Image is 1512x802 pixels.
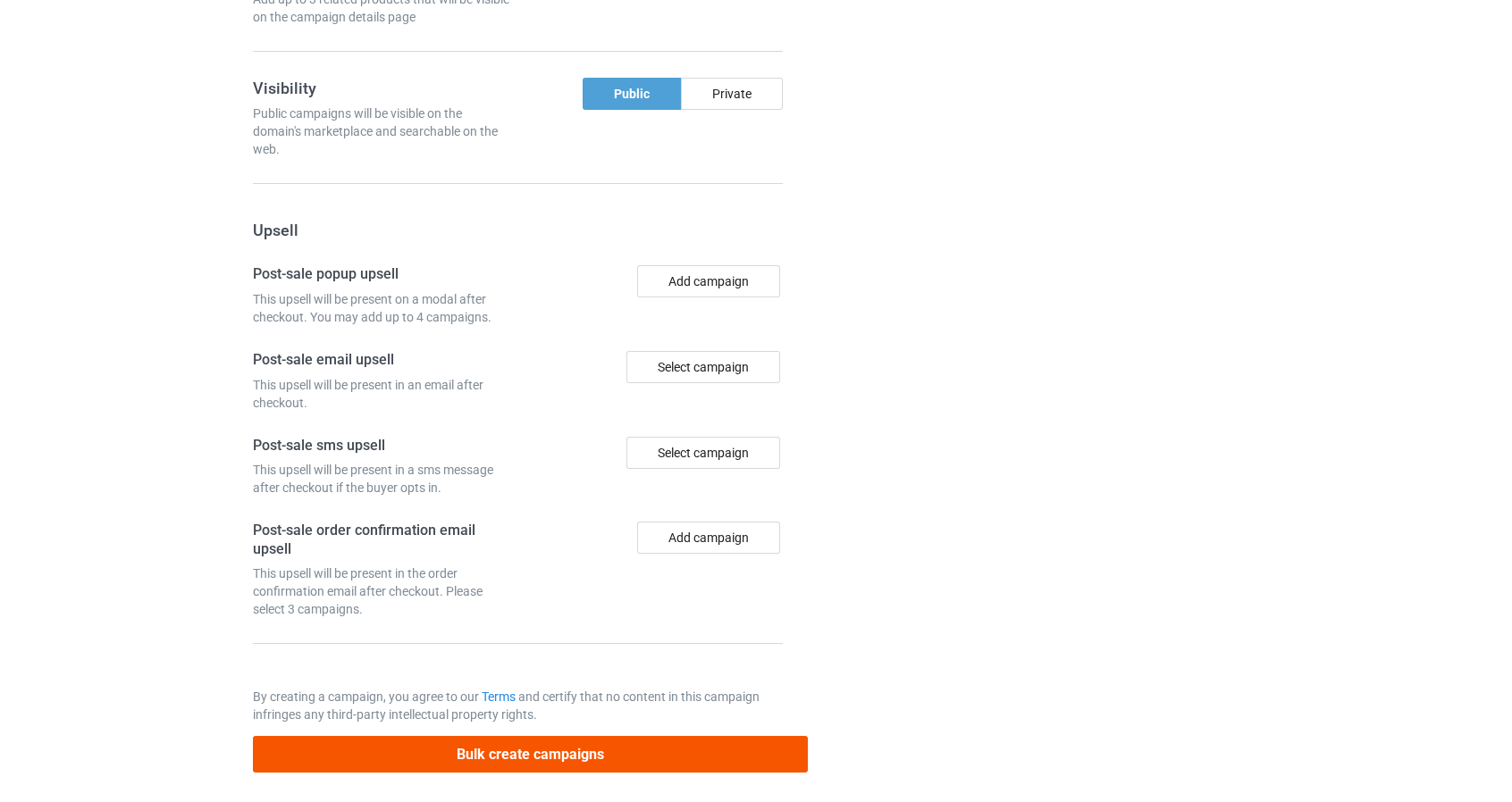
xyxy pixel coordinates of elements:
[253,265,512,284] h4: Post-sale popup upsell
[253,78,512,98] h3: Visibility
[253,104,512,158] div: Public campaigns will be visible on the domain's marketplace and searchable on the web.
[637,265,780,297] button: Add campaign
[626,351,780,383] div: Select campaign
[482,689,516,704] a: Terms
[637,522,780,554] button: Add campaign
[253,290,512,326] div: This upsell will be present on a modal after checkout. You may add up to 4 campaigns.
[681,78,783,110] div: Private
[253,376,512,412] div: This upsell will be present in an email after checkout.
[253,461,512,497] div: This upsell will be present in a sms message after checkout if the buyer opts in.
[253,688,784,723] p: By creating a campaign, you agree to our and certify that no content in this campaign infringes a...
[626,437,780,469] div: Select campaign
[253,522,512,558] h4: Post-sale order confirmation email upsell
[253,736,809,773] button: Bulk create campaigns
[583,78,681,110] div: Public
[253,564,512,618] div: This upsell will be present in the order confirmation email after checkout. Please select 3 campa...
[253,351,512,370] h4: Post-sale email upsell
[253,437,512,455] h4: Post-sale sms upsell
[253,220,784,240] h3: Upsell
